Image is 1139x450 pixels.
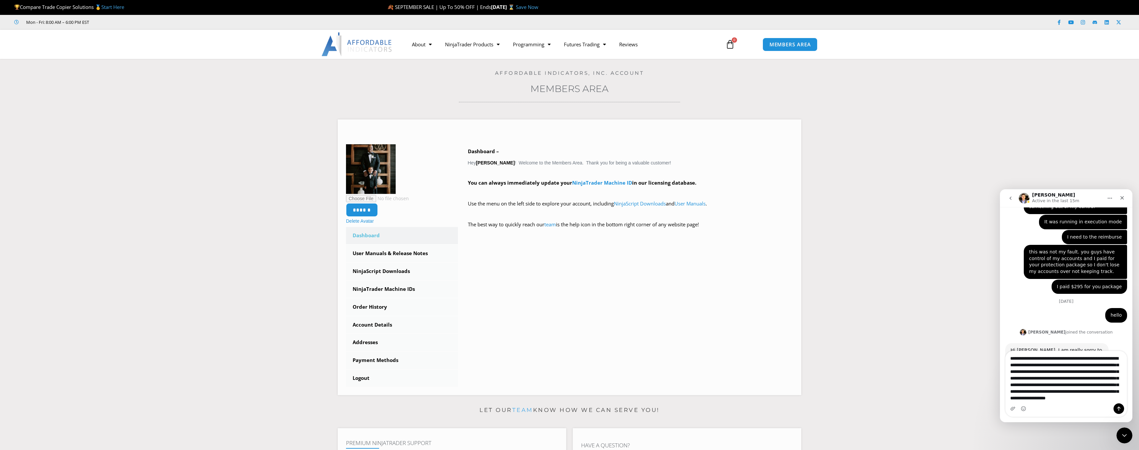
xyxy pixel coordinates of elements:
[114,214,124,225] button: Send a message…
[405,37,438,52] a: About
[11,158,103,171] div: Hi [PERSON_NAME], I am really sorry to hear that this happened.
[14,4,124,10] span: Compare Trade Copier Solutions 🥇
[5,154,109,253] div: Hi [PERSON_NAME], I am really sorry to hear that this happened.
[387,4,491,10] span: 🍂 SEPTEMBER SALE | Up To 50% OFF | Ends
[530,83,609,94] a: Members Area
[495,70,644,76] a: Affordable Indicators, Inc. Account
[763,38,818,51] a: MEMBERS AREA
[512,407,533,413] a: team
[614,200,666,207] a: NinjaScript Downloads
[346,218,374,224] a: Delete Avatar
[468,199,793,218] p: Use the menu on the left side to explore your account, including and .
[346,370,458,387] a: Logout
[346,316,458,334] a: Account Details
[98,19,198,25] iframe: Customer reviews powered by Trustpilot
[346,352,458,369] a: Payment Methods
[491,4,516,10] strong: [DATE] ⌛
[476,160,515,165] strong: [PERSON_NAME]
[10,217,16,222] button: Upload attachment
[101,4,124,10] a: Start Here
[346,227,458,387] nav: Account pages
[581,442,793,449] h4: Have A Question?
[322,32,393,56] img: LogoAI | Affordable Indicators – NinjaTrader
[346,144,396,194] img: PAO_0176-150x150.jpg
[346,227,458,244] a: Dashboard
[1116,427,1132,443] iframe: Intercom live chat
[468,220,793,239] p: The best way to quickly reach our is the help icon in the bottom right corner of any website page!
[346,281,458,298] a: NinjaTrader Machine IDs
[346,440,558,446] h4: Premium NinjaTrader Support
[15,5,20,10] img: 🏆
[769,42,811,47] span: MEMBERS AREA
[438,37,506,52] a: NinjaTrader Products
[405,37,718,52] nav: Menu
[468,179,696,186] strong: You can always immediately update your in our licensing database.
[468,147,793,239] div: Hey ! Welcome to the Members Area. Thank you for being a valuable customer!
[338,405,801,416] p: Let our know how we can serve you!
[557,37,613,52] a: Futures Trading
[1000,189,1132,422] iframe: Intercom live chat
[346,263,458,280] a: NinjaScript Downloads
[674,200,706,207] a: User Manuals
[346,334,458,351] a: Addresses
[346,298,458,316] a: Order History
[25,18,89,26] span: Mon - Fri: 8:00 AM – 6:00 PM EST
[544,221,556,228] a: team
[468,148,499,155] b: Dashboard –
[613,37,644,52] a: Reviews
[5,154,127,267] div: David says…
[716,35,745,54] a: 0
[346,245,458,262] a: User Manuals & Release Notes
[516,4,538,10] a: Save Now
[6,162,127,214] textarea: Message…
[732,37,737,43] span: 0
[572,179,632,186] a: NinjaTrader Machine ID
[21,217,26,222] button: Emoji picker
[506,37,557,52] a: Programming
